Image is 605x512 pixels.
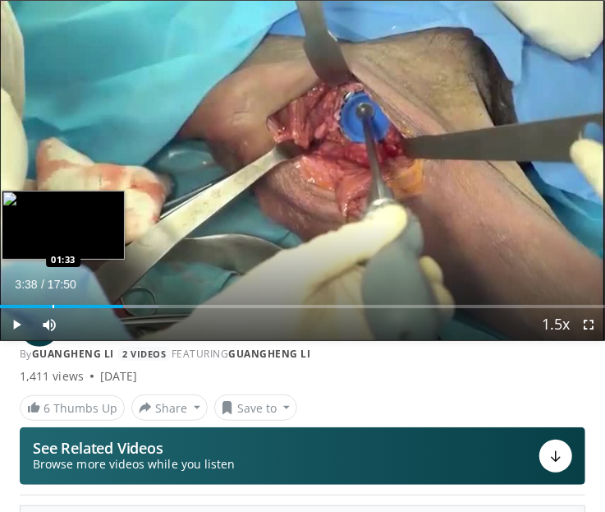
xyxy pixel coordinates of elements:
[33,440,235,456] p: See Related Videos
[41,278,44,291] span: /
[32,347,114,361] a: Guangheng li
[2,191,125,260] img: image.jpeg
[539,308,572,341] button: Playback Rate
[33,308,66,341] button: Mute
[20,368,84,385] span: 1,411 views
[131,394,208,421] button: Share
[44,400,50,416] span: 6
[20,395,125,421] a: 6 Thumbs Up
[20,427,585,485] button: See Related Videos Browse more videos while you listen
[214,394,298,421] button: Save to
[48,278,76,291] span: 17:50
[15,278,37,291] span: 3:38
[33,456,235,473] span: Browse more videos while you listen
[117,347,172,361] a: 2 Videos
[228,347,310,361] a: Guangheng li
[100,368,137,385] div: [DATE]
[20,347,585,362] div: By FEATURING
[572,308,605,341] button: Fullscreen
